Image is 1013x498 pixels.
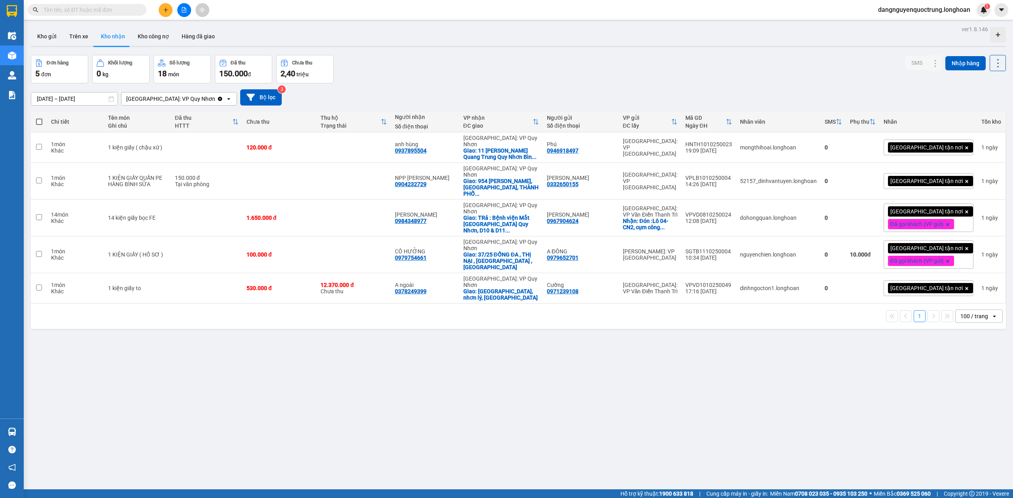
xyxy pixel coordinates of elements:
div: Giao: 11 Đoàn Nguyễn Tuấn P. Quang Trung Quy Nhơn Bình Định [463,147,539,160]
div: Khác [51,255,100,261]
div: Ghi chú [108,123,167,129]
button: Chưa thu2,40 triệu [276,55,334,83]
span: 5 [35,69,40,78]
div: 0904232729 [395,181,427,187]
div: THÙY CHUNG [547,175,615,181]
button: Khối lượng0kg [92,55,150,83]
div: SGTB1110250004 [685,248,732,255]
span: ... [475,191,480,197]
div: [GEOGRAPHIC_DATA]: VP [GEOGRAPHIC_DATA] [623,172,677,191]
div: Chưa thu [292,60,312,66]
div: Số điện thoại [395,123,455,130]
div: Nhân viên [740,119,817,125]
th: Toggle SortBy [317,111,391,132]
button: Nhập hàng [945,56,986,70]
span: món [168,71,179,77]
span: | [699,489,700,498]
img: warehouse-icon [8,428,16,436]
span: caret-down [998,6,1005,13]
span: Miền Nam [770,489,867,498]
div: VPVD0810250024 [685,211,732,218]
div: [GEOGRAPHIC_DATA]: VP Văn Điển Thanh Trì [623,205,677,218]
div: Giao: 37/25 ĐỐNG ĐA , THỊ NẠI , QUY NHƠN , BÌNH ĐỊNH [463,251,539,270]
button: Số lượng18món [154,55,211,83]
img: solution-icon [8,91,16,99]
div: Giao: mỹ hưng, nhơn lý, tp quy nhơn [463,288,539,301]
div: Khác [51,218,100,224]
div: Đơn hàng [47,60,68,66]
div: 1 món [51,141,100,147]
div: 19:09 [DATE] [685,147,732,154]
sup: 1 [985,4,990,9]
button: Hàng đã giao [175,27,221,46]
span: aim [199,7,205,13]
span: triệu [296,71,309,77]
div: dohongquan.longhoan [740,215,817,221]
button: Kho gửi [31,27,63,46]
span: [GEOGRAPHIC_DATA] tận nơi [890,285,963,292]
div: CÔ HƯỞNG [395,248,455,255]
strong: 1900 633 818 [659,490,693,497]
div: nguyenchien.longhoan [740,251,817,258]
strong: 0708 023 035 - 0935 103 250 [795,490,867,497]
div: Khối lượng [108,60,132,66]
div: Khác [51,147,100,154]
div: [GEOGRAPHIC_DATA]: VP Quy Nhơn [463,202,539,215]
div: VPVD1010250049 [685,282,732,288]
img: icon-new-feature [980,6,987,13]
div: Nhận: Đón :Lô 04-CN2, cụm công nghiệp làng Nghề Khúc Xuyên, Xóm Hoà Bình, Phường Khúc Xuyên, Thàn... [623,218,677,230]
div: Linh [547,211,615,218]
div: 1 [981,215,1001,221]
div: VP gửi [623,115,671,121]
div: 100.000 đ [247,251,313,258]
div: Chi tiết [51,119,100,125]
th: Toggle SortBy [459,111,543,132]
div: Thu hộ [321,115,380,121]
div: HTTT [175,123,232,129]
div: 0946918497 [547,147,579,154]
div: Phú [547,141,615,147]
span: đơn [41,71,51,77]
span: Đã gọi khách (VP gửi) [890,221,944,228]
input: Select a date range. [31,92,118,105]
button: Đơn hàng5đơn [31,55,88,83]
span: notification [8,464,16,471]
sup: 3 [278,85,286,93]
span: Cung cấp máy in - giấy in: [706,489,768,498]
button: plus [159,3,173,17]
div: 100 / trang [960,312,988,320]
div: Giao: 954 HÙNG VƯƠNG, NHƠN PHÚ, THÀNH PHỐ QUY NHƠN, BÌNH ĐỊNH [463,178,539,197]
span: [GEOGRAPHIC_DATA] tận nơi [890,208,963,215]
div: NPP Bảo Ngọc [395,175,455,181]
div: Khác [51,181,100,187]
div: 14:26 [DATE] [685,181,732,187]
div: ver 1.8.146 [962,25,988,34]
input: Selected Bình Định: VP Quy Nhơn. [216,95,217,103]
div: 1 kiện giấy to [108,285,167,291]
div: 0971239108 [547,288,579,294]
div: [GEOGRAPHIC_DATA]: VP Quy Nhơn [463,239,539,251]
th: Toggle SortBy [171,111,243,132]
button: aim [195,3,209,17]
div: Khác [51,288,100,294]
svg: open [991,313,998,319]
div: 1.650.000 đ [247,215,313,221]
span: 2,40 [281,69,295,78]
span: ngày [986,251,998,258]
span: file-add [181,7,187,13]
input: Tìm tên, số ĐT hoặc mã đơn [44,6,137,14]
div: Giao: TRả : Bệnh viện Mắt Sài Gòn Quy Nhơn, D10 & D11 đường Điện Biên Phủ , Tuy Phước, Quy NHơn [463,215,539,234]
div: HNTH1010250023 [685,141,732,147]
div: 14 món [51,211,100,218]
th: Toggle SortBy [821,111,846,132]
span: 0 [97,69,101,78]
div: [GEOGRAPHIC_DATA]: VP Quy Nhơn [463,165,539,178]
div: 1 kiện giấy ( chậu xứ ) [108,144,167,151]
div: 0937895504 [395,147,427,154]
div: [GEOGRAPHIC_DATA]: VP Quy Nhơn [463,135,539,147]
div: Nhãn [884,119,973,125]
th: Toggle SortBy [846,111,880,132]
div: 0 [825,178,842,184]
div: 0378249399 [395,288,427,294]
span: ... [505,227,510,234]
